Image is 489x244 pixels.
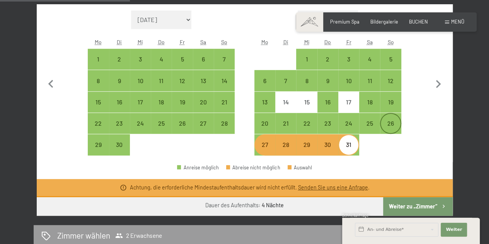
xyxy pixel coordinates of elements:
[380,49,401,70] div: Anreise möglich
[254,92,275,113] div: Anreise möglich
[298,184,368,191] a: Senden Sie uns eine Anfrage
[215,56,234,75] div: 7
[110,142,129,161] div: 30
[317,49,338,70] div: Thu Oct 02 2025
[383,197,452,216] button: Weiter zu „Zimmer“
[152,120,171,140] div: 25
[370,19,398,25] a: Bildergalerie
[130,92,151,113] div: Anreise möglich
[130,49,151,70] div: Anreise möglich
[317,92,338,113] div: Thu Oct 16 2025
[317,92,338,113] div: Anreise möglich
[296,70,317,91] div: Anreise möglich
[57,230,110,241] h2: Zimmer wählen
[130,113,151,134] div: Anreise möglich
[172,49,193,70] div: Fri Sep 05 2025
[297,142,316,161] div: 29
[109,92,130,113] div: Anreise möglich
[88,113,109,134] div: Anreise möglich
[359,92,380,113] div: Anreise möglich
[172,70,193,91] div: Fri Sep 12 2025
[296,92,317,113] div: Wed Oct 15 2025
[194,78,213,97] div: 13
[110,56,129,75] div: 2
[359,92,380,113] div: Sat Oct 18 2025
[254,134,275,155] div: Anreise möglich
[109,92,130,113] div: Tue Sep 16 2025
[214,113,235,134] div: Sun Sep 28 2025
[367,39,373,45] abbr: Samstag
[214,92,235,113] div: Anreise möglich
[380,113,401,134] div: Anreise möglich
[89,99,108,118] div: 15
[193,49,214,70] div: Anreise möglich
[152,78,171,97] div: 11
[339,142,358,161] div: 31
[88,70,109,91] div: Anreise möglich
[430,10,446,156] button: Nächster Monat
[318,78,337,97] div: 9
[381,99,400,118] div: 19
[276,142,295,161] div: 28
[317,70,338,91] div: Thu Oct 09 2025
[131,99,150,118] div: 17
[296,134,317,155] div: Anreise möglich
[215,99,234,118] div: 21
[110,120,129,140] div: 23
[276,78,295,97] div: 7
[215,120,234,140] div: 28
[172,113,193,134] div: Fri Sep 26 2025
[380,113,401,134] div: Sun Oct 26 2025
[255,142,274,161] div: 27
[318,56,337,75] div: 2
[89,142,108,161] div: 29
[109,70,130,91] div: Tue Sep 09 2025
[255,120,274,140] div: 20
[330,19,360,25] a: Premium Spa
[172,78,192,97] div: 12
[172,99,192,118] div: 19
[193,92,214,113] div: Sat Sep 20 2025
[255,78,274,97] div: 6
[275,113,296,134] div: Tue Oct 21 2025
[221,39,227,45] abbr: Sonntag
[380,92,401,113] div: Sun Oct 19 2025
[214,92,235,113] div: Sun Sep 21 2025
[409,19,428,25] a: BUCHEN
[115,232,162,239] span: 2 Erwachsene
[296,49,317,70] div: Anreise möglich
[193,92,214,113] div: Anreise möglich
[339,99,358,118] div: 17
[88,92,109,113] div: Anreise möglich
[317,134,338,155] div: Anreise möglich
[338,70,359,91] div: Fri Oct 10 2025
[297,99,316,118] div: 15
[254,92,275,113] div: Mon Oct 13 2025
[110,99,129,118] div: 16
[276,99,295,118] div: 14
[255,99,274,118] div: 13
[275,70,296,91] div: Anreise möglich
[254,70,275,91] div: Anreise möglich
[338,113,359,134] div: Anreise möglich
[388,39,394,45] abbr: Sonntag
[226,165,280,170] div: Abreise nicht möglich
[88,134,109,155] div: Anreise möglich
[441,223,467,237] button: Weiter
[129,184,369,191] div: Achtung, die erforderliche Mindestaufenthaltsdauer wird nicht erfüllt. .
[261,39,268,45] abbr: Montag
[95,39,102,45] abbr: Montag
[338,113,359,134] div: Fri Oct 24 2025
[214,70,235,91] div: Sun Sep 14 2025
[338,49,359,70] div: Anreise möglich
[339,120,358,140] div: 24
[109,70,130,91] div: Anreise möglich
[193,113,214,134] div: Sat Sep 27 2025
[275,134,296,155] div: Anreise möglich
[109,134,130,155] div: Anreise möglich
[89,56,108,75] div: 1
[359,49,380,70] div: Sat Oct 04 2025
[172,56,192,75] div: 5
[254,113,275,134] div: Anreise möglich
